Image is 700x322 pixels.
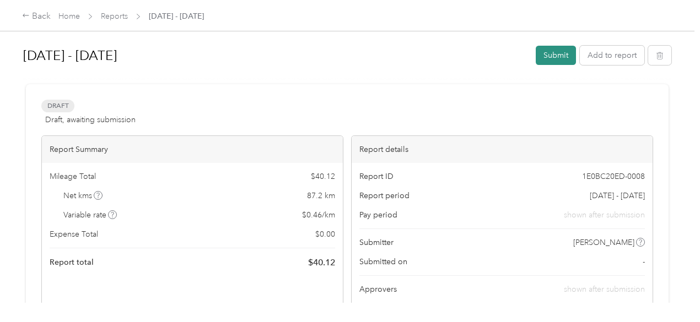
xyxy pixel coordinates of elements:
[50,256,94,268] span: Report total
[564,209,645,221] span: shown after submission
[45,114,136,125] span: Draft, awaiting submission
[643,256,645,268] span: -
[58,12,80,21] a: Home
[359,283,397,295] span: Approvers
[536,46,576,65] button: Submit
[308,256,335,269] span: $ 40.12
[41,100,74,112] span: Draft
[302,209,335,221] span: $ 0.46 / km
[359,209,397,221] span: Pay period
[63,209,117,221] span: Variable rate
[359,171,394,182] span: Report ID
[315,228,335,240] span: $ 0.00
[359,237,394,248] span: Submitter
[23,42,528,69] h1: Sep 1 - 30, 2025
[582,171,645,182] span: 1E0BC20ED-0008
[63,190,103,201] span: Net kms
[590,190,645,201] span: [DATE] - [DATE]
[149,10,204,22] span: [DATE] - [DATE]
[359,190,410,201] span: Report period
[50,228,98,240] span: Expense Total
[22,10,51,23] div: Back
[564,285,645,294] span: shown after submission
[638,260,700,322] iframe: Everlance-gr Chat Button Frame
[50,171,96,182] span: Mileage Total
[42,136,343,163] div: Report Summary
[311,171,335,182] span: $ 40.12
[307,190,335,201] span: 87.2 km
[359,256,407,268] span: Submitted on
[573,237,634,248] span: [PERSON_NAME]
[352,136,653,163] div: Report details
[101,12,128,21] a: Reports
[580,46,644,65] button: Add to report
